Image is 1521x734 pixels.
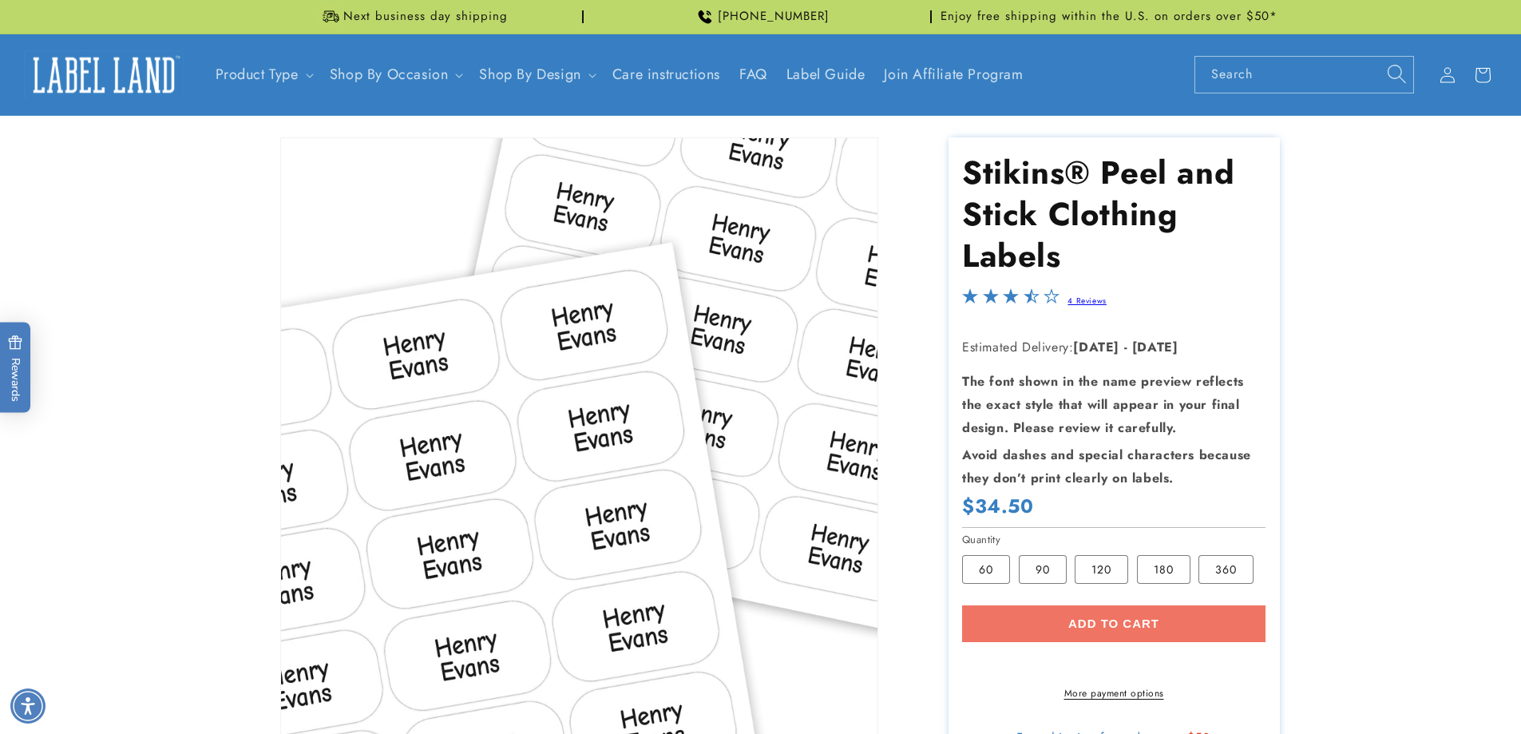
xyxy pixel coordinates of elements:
a: Shop By Design [479,64,580,85]
a: Label Land [18,44,190,105]
strong: Avoid dashes and special characters because they don’t print clearly on labels. [962,446,1251,487]
a: 4 Reviews [1067,295,1106,307]
p: Estimated Delivery: [962,336,1266,359]
span: Label Guide [786,65,865,84]
label: 180 [1137,555,1190,584]
img: Label Land [24,50,184,100]
a: Product Type [216,64,299,85]
span: $34.50 [962,494,1034,518]
span: Shop By Occasion [330,65,449,84]
div: Accessibility Menu [10,688,46,724]
span: FAQ [739,65,767,84]
summary: Shop By Occasion [320,56,470,93]
span: Next business day shipping [343,9,508,25]
summary: Product Type [206,56,320,93]
span: Rewards [8,335,23,401]
a: Care instructions [603,56,730,93]
a: FAQ [730,56,777,93]
label: 60 [962,555,1010,584]
strong: - [1124,338,1128,356]
a: More payment options [962,686,1266,700]
span: Enjoy free shipping within the U.S. on orders over $50* [941,9,1277,25]
strong: The font shown in the name preview reflects the exact style that will appear in your final design... [962,372,1244,437]
span: Join Affiliate Program [884,65,1023,84]
summary: Shop By Design [469,56,602,93]
strong: [DATE] [1132,338,1178,356]
button: Search [1379,56,1414,91]
span: 3.5-star overall rating [962,292,1060,311]
label: 120 [1075,555,1128,584]
span: [PHONE_NUMBER] [718,9,830,25]
legend: Quantity [962,532,1002,548]
label: 90 [1019,555,1067,584]
label: 360 [1198,555,1254,584]
span: Care instructions [612,65,720,84]
a: Label Guide [777,56,875,93]
h1: Stikins® Peel and Stick Clothing Labels [962,152,1266,276]
strong: [DATE] [1073,338,1119,356]
a: Join Affiliate Program [874,56,1032,93]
